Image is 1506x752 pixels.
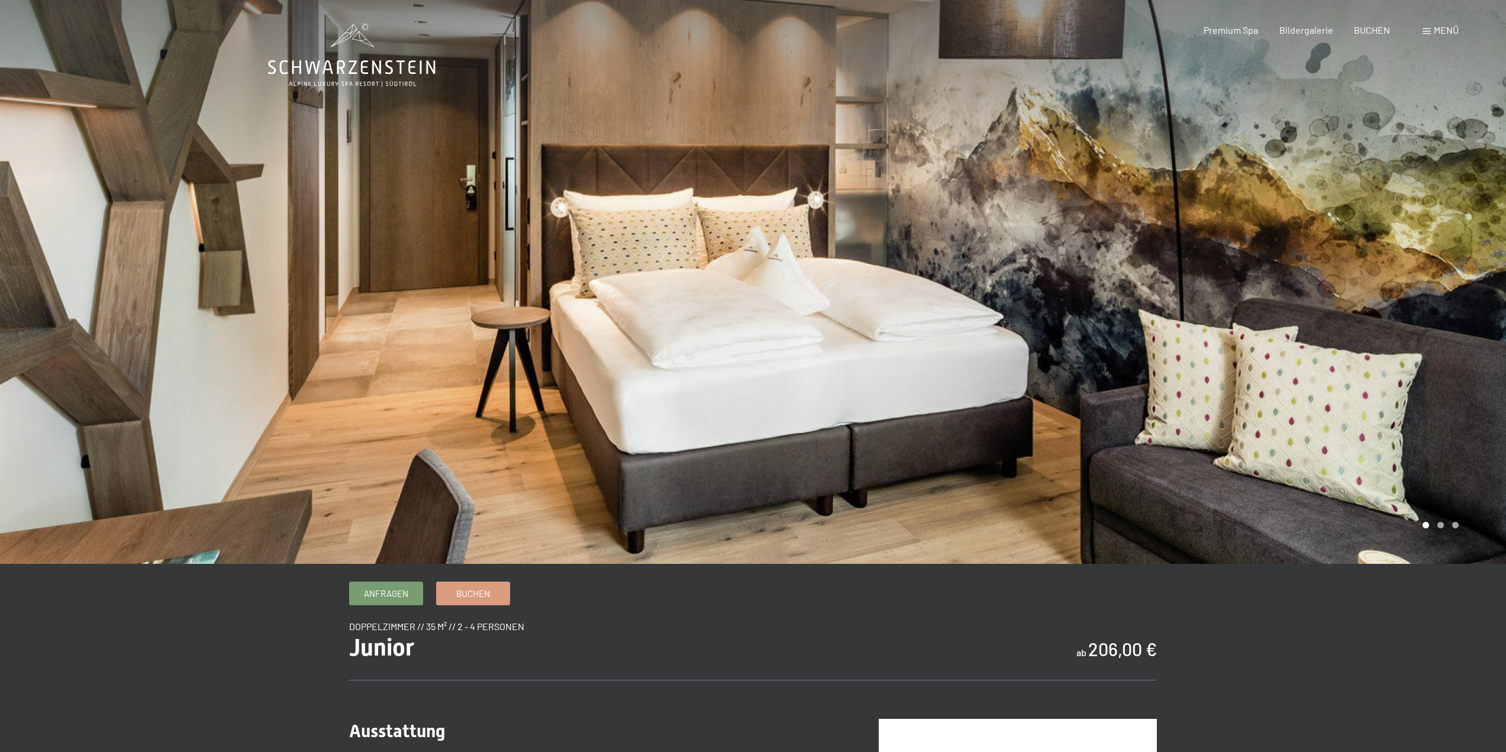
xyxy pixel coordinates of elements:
[1204,24,1258,35] a: Premium Spa
[1076,647,1086,658] span: ab
[1279,24,1333,35] a: Bildergalerie
[1088,638,1157,660] b: 206,00 €
[364,588,408,600] span: Anfragen
[456,588,490,600] span: Buchen
[640,405,737,417] span: Einwilligung Marketing*
[349,721,445,741] span: Ausstattung
[349,621,524,632] span: Doppelzimmer // 35 m² // 2 - 4 Personen
[1434,24,1459,35] span: Menü
[350,582,423,605] a: Anfragen
[1354,24,1390,35] a: BUCHEN
[349,634,414,661] span: Junior
[437,582,509,605] a: Buchen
